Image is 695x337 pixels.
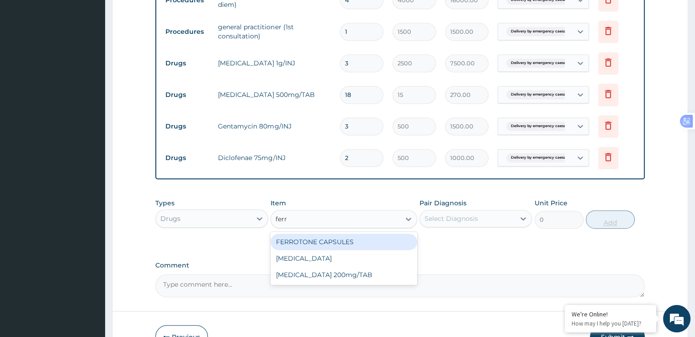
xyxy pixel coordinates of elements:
td: Drugs [161,55,213,72]
div: [MEDICAL_DATA] [271,250,417,267]
td: Diclofenae 75mg/INJ [213,149,335,167]
td: Drugs [161,86,213,103]
td: general practitioner (1st consultation) [213,18,335,45]
label: Pair Diagnosis [419,198,467,208]
div: Drugs [160,214,180,223]
p: How may I help you today? [572,320,649,327]
div: Select Diagnosis [424,214,478,223]
div: [MEDICAL_DATA] 200mg/TAB [271,267,417,283]
span: Delivery by emergency caesarea... [506,27,579,36]
td: Gentamycin 80mg/INJ [213,117,335,135]
div: Chat with us now [48,51,154,63]
label: Unit Price [535,198,568,208]
span: Delivery by emergency caesarea... [506,59,579,68]
button: Add [586,210,635,229]
span: Delivery by emergency caesarea... [506,90,579,99]
div: Minimize live chat window [150,5,172,27]
span: Delivery by emergency caesarea... [506,122,579,131]
td: Procedures [161,23,213,40]
span: We're online! [53,107,126,199]
div: We're Online! [572,310,649,318]
img: d_794563401_company_1708531726252_794563401 [17,46,37,69]
div: FERROTONE CAPSULES [271,234,417,250]
textarea: Type your message and hit 'Enter' [5,233,174,265]
label: Item [271,198,286,208]
label: Types [155,199,175,207]
span: Delivery by emergency caesarea... [506,153,579,162]
td: Drugs [161,150,213,166]
td: [MEDICAL_DATA] 1g/INJ [213,54,335,72]
td: Drugs [161,118,213,135]
label: Comment [155,262,644,269]
td: [MEDICAL_DATA] 500mg/TAB [213,86,335,104]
